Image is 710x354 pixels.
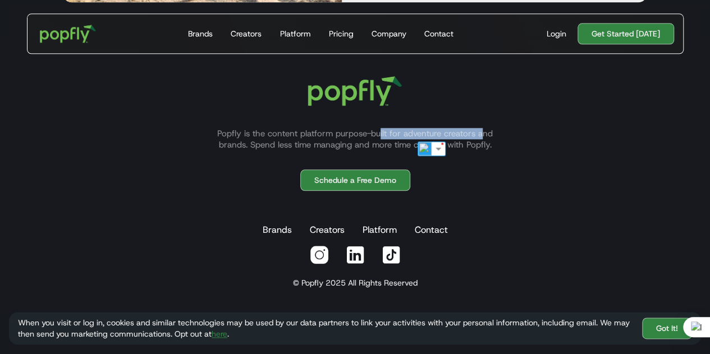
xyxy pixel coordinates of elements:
[371,28,406,39] div: Company
[328,28,353,39] div: Pricing
[275,14,315,53] a: Platform
[18,317,633,339] div: When you visit or log in, cookies and similar technologies may be used by our data partners to li...
[324,14,358,53] a: Pricing
[542,28,571,39] a: Login
[367,14,410,53] a: Company
[32,17,104,50] a: home
[413,219,450,241] a: Contact
[300,169,410,191] a: Schedule a Free Demo
[642,318,692,339] a: Got It!
[419,14,457,53] a: Contact
[226,14,266,53] a: Creators
[260,219,294,241] a: Brands
[360,219,399,241] a: Platform
[293,277,418,288] div: © Popfly 2025 All Rights Reserved
[308,219,347,241] a: Creators
[212,329,227,339] a: here
[280,28,310,39] div: Platform
[188,28,213,39] div: Brands
[424,28,453,39] div: Contact
[578,23,674,44] a: Get Started [DATE]
[231,28,262,39] div: Creators
[184,14,217,53] a: Brands
[204,128,507,150] p: Popfly is the content platform purpose-built for adventure creators and brands. Spend less time m...
[547,28,566,39] div: Login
